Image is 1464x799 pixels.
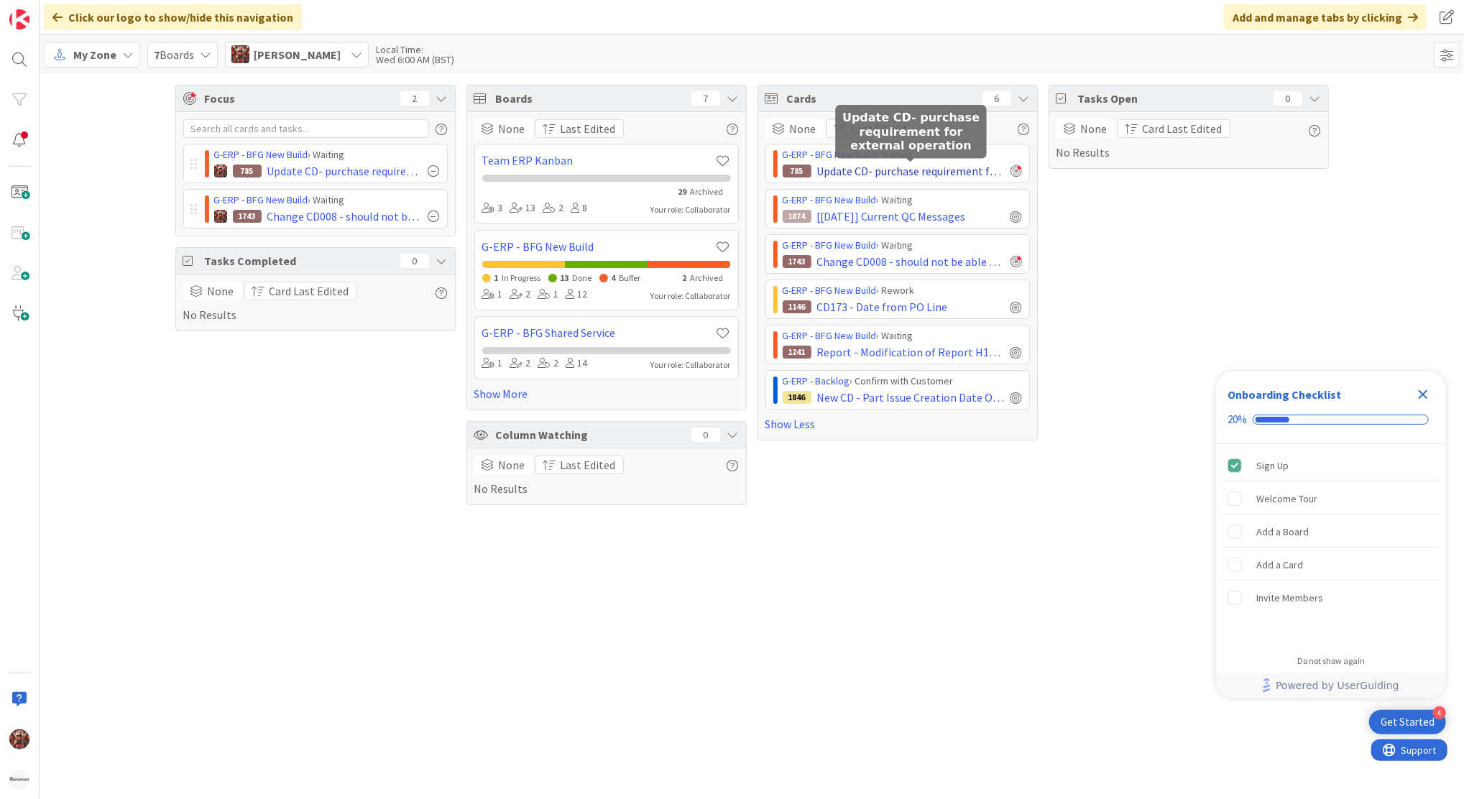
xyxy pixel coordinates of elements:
div: Onboarding Checklist [1228,386,1341,403]
a: G-ERP - BFG New Build [214,193,308,206]
span: Change CD008 - should not be able to authorize a PR line with quantity = 0 [267,208,423,225]
span: 1 [494,272,499,283]
div: Open Get Started checklist, remaining modules: 4 [1369,710,1446,734]
span: Cards [787,90,975,107]
div: Add and manage tabs by clicking [1224,4,1427,30]
span: 2 [683,272,687,283]
div: 2 [510,287,531,302]
span: Last Edited [561,456,616,474]
span: None [1081,120,1108,137]
div: 20% [1228,413,1247,426]
span: Tasks Completed [205,252,393,269]
span: 4 [612,272,616,283]
div: 1743 [233,210,262,223]
button: Card Last Edited [1118,119,1230,138]
a: G-ERP - BFG New Build [214,148,308,161]
a: Show More [474,385,739,402]
div: 1241 [783,346,811,359]
div: Add a Card [1256,556,1303,573]
span: CD173 - Date from PO Line [817,298,948,315]
a: Show Less [765,415,1030,433]
span: Report - Modification of Report H1017 [817,343,1005,361]
a: G-ERP - BFG New Build [783,329,877,342]
div: No Results [474,456,739,497]
div: Sign Up [1256,457,1289,474]
a: G-ERP - BFG Shared Service [482,324,716,341]
span: None [499,120,525,137]
span: 29 [678,186,687,197]
div: 2 [538,356,559,371]
div: Add a Card is incomplete. [1222,549,1440,581]
div: 13 [510,200,536,216]
span: Tasks Open [1078,90,1266,107]
img: JK [9,729,29,749]
div: › Waiting [214,193,440,208]
div: 2 [543,200,564,216]
span: None [208,282,234,300]
div: 1 [482,356,503,371]
div: 14 [566,356,588,371]
span: New CD - Part Issue Creation Date Overwritten After Processing [817,389,1005,406]
a: Team ERP Kanban [482,152,716,169]
div: Your role: Collaborator [651,290,731,302]
div: Checklist progress: 20% [1228,413,1435,426]
span: Powered by UserGuiding [1276,677,1399,694]
button: Last Edited [535,456,624,474]
a: G-ERP - BFG New Build [783,148,877,161]
a: G-ERP - BFG New Build [783,284,877,297]
button: Card Last Edited [244,282,357,300]
div: 785 [233,165,262,177]
span: Boards [496,90,684,107]
span: Last Edited [561,120,616,137]
div: › Confirm with Customer [783,374,1022,389]
div: 8 [571,200,588,216]
button: Last Edited [535,119,624,138]
div: Your role: Collaborator [651,203,731,216]
div: 1146 [783,300,811,313]
div: Click our logo to show/hide this navigation [44,4,302,30]
span: Support [30,2,65,19]
div: Add a Board is incomplete. [1222,516,1440,548]
span: Card Last Edited [270,282,349,300]
span: None [499,456,525,474]
b: 7 [154,47,160,62]
span: Change CD008 - should not be able to authorize a PR line with quantity = 0 [817,253,1005,270]
div: Checklist Container [1216,371,1446,698]
span: Archived [691,186,724,197]
img: JK [231,45,249,63]
div: Get Started [1381,715,1435,729]
span: Buffer [620,272,641,283]
input: Search all cards and tasks... [183,119,429,138]
div: 1846 [783,391,811,404]
div: 0 [691,428,720,442]
span: Column Watching [496,426,684,443]
div: › Waiting [783,238,1022,253]
div: › Waiting [783,147,1022,162]
span: Archived [691,272,724,283]
span: My Zone [73,46,116,63]
span: Boards [154,46,194,63]
div: 6 [982,91,1011,106]
div: › Rework [783,283,1022,298]
span: Done [573,272,592,283]
div: Checklist items [1216,444,1446,646]
div: Sign Up is complete. [1222,450,1440,481]
div: Do not show again [1297,655,1365,667]
span: Card Last Edited [1143,120,1223,137]
div: Wed 6:00 AM (BST) [376,55,454,65]
button: Last Edited [827,119,915,138]
div: Footer [1216,673,1446,698]
img: avatar [9,770,29,790]
div: No Results [1056,119,1321,161]
div: › Waiting [783,328,1022,343]
div: 1 [538,287,559,302]
div: 12 [566,287,588,302]
div: 0 [400,254,429,268]
span: [PERSON_NAME] [254,46,341,63]
div: 4 [1433,706,1446,719]
span: [[DATE]] Current QC Messages [817,208,966,225]
img: JK [214,165,227,177]
span: 13 [561,272,569,283]
div: 7 [691,91,720,106]
div: 3 [482,200,503,216]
